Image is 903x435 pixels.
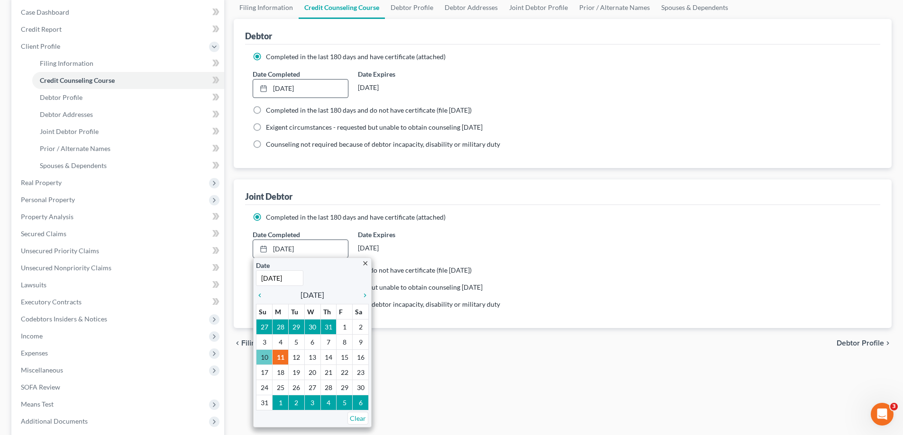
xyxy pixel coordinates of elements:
[253,230,300,240] label: Date Completed
[358,79,453,96] div: [DATE]
[21,25,62,33] span: Credit Report
[13,208,224,225] a: Property Analysis
[32,72,224,89] a: Credit Counseling Course
[266,123,483,131] span: Exigent circumstances - requested but unable to obtain counseling [DATE]
[40,127,99,135] span: Joint Debtor Profile
[320,350,337,365] td: 14
[256,289,268,301] a: chevron_left
[21,230,66,238] span: Secured Claims
[13,379,224,396] a: SOFA Review
[21,400,54,408] span: Means Test
[273,365,289,380] td: 18
[256,380,273,395] td: 24
[256,270,303,286] input: 1/1/2013
[288,304,304,320] th: Tu
[21,264,111,272] span: Unsecured Nonpriority Claims
[320,365,337,380] td: 21
[337,350,353,365] td: 15
[21,42,60,50] span: Client Profile
[13,225,224,242] a: Secured Claims
[337,395,353,410] td: 5
[304,304,320,320] th: W
[256,304,273,320] th: Su
[871,403,894,426] iframe: Intercom live chat
[837,339,892,347] button: Debtor Profile chevron_right
[13,259,224,276] a: Unsecured Nonpriority Claims
[362,257,369,268] a: close
[320,395,337,410] td: 4
[256,365,273,380] td: 17
[40,93,82,101] span: Debtor Profile
[32,123,224,140] a: Joint Debtor Profile
[266,106,472,114] span: Completed in the last 180 days and do not have certificate (file [DATE])
[320,335,337,350] td: 7
[337,380,353,395] td: 29
[362,260,369,267] i: close
[13,4,224,21] a: Case Dashboard
[266,213,446,221] span: Completed in the last 180 days and have certificate (attached)
[273,335,289,350] td: 4
[358,240,453,257] div: [DATE]
[32,89,224,106] a: Debtor Profile
[304,320,320,335] td: 30
[256,260,270,270] label: Date
[21,332,43,340] span: Income
[304,395,320,410] td: 3
[353,304,369,320] th: Sa
[304,380,320,395] td: 27
[234,339,241,347] i: chevron_left
[21,349,48,357] span: Expenses
[288,365,304,380] td: 19
[266,300,500,308] span: Counseling not required because of debtor incapacity, disability or military duty
[21,247,99,255] span: Unsecured Priority Claims
[253,69,300,79] label: Date Completed
[13,242,224,259] a: Unsecured Priority Claims
[256,335,273,350] td: 3
[337,304,353,320] th: F
[337,365,353,380] td: 22
[890,403,898,410] span: 3
[273,380,289,395] td: 25
[304,365,320,380] td: 20
[320,320,337,335] td: 31
[320,304,337,320] th: Th
[304,350,320,365] td: 13
[21,315,107,323] span: Codebtors Insiders & Notices
[40,110,93,118] span: Debtor Addresses
[353,320,369,335] td: 2
[353,395,369,410] td: 6
[21,366,63,374] span: Miscellaneous
[256,320,273,335] td: 27
[353,350,369,365] td: 16
[256,292,268,299] i: chevron_left
[266,283,483,291] span: Exigent circumstances - requested but unable to obtain counseling [DATE]
[288,335,304,350] td: 5
[32,55,224,72] a: Filing Information
[358,69,453,79] label: Date Expires
[253,80,347,98] a: [DATE]
[288,350,304,365] td: 12
[234,339,301,347] button: chevron_left Filing Information
[337,335,353,350] td: 8
[288,320,304,335] td: 29
[21,383,60,391] span: SOFA Review
[301,289,324,301] span: [DATE]
[40,76,115,84] span: Credit Counseling Course
[256,395,273,410] td: 31
[21,178,62,186] span: Real Property
[356,292,369,299] i: chevron_right
[32,140,224,157] a: Prior / Alternate Names
[21,8,69,16] span: Case Dashboard
[253,240,347,258] a: [DATE]
[337,320,353,335] td: 1
[245,30,272,42] div: Debtor
[347,412,368,425] a: Clear
[13,293,224,311] a: Executory Contracts
[40,59,93,67] span: Filing Information
[837,339,884,347] span: Debtor Profile
[21,417,88,425] span: Additional Documents
[273,350,289,365] td: 11
[241,339,301,347] span: Filing Information
[288,395,304,410] td: 2
[288,380,304,395] td: 26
